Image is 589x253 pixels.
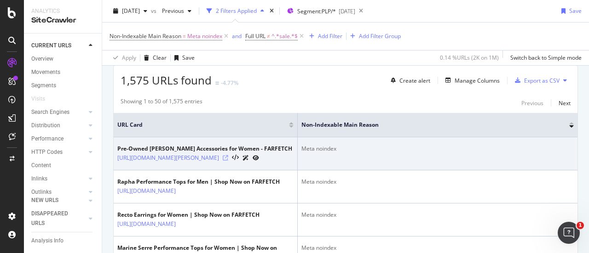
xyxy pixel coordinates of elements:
[232,32,242,40] button: and
[569,7,582,15] div: Save
[117,153,219,163] a: [URL][DOMAIN_NAME][PERSON_NAME]
[117,211,260,219] div: Recto Earrings for Women | Shop Now on FARFETCH
[31,67,60,77] div: Movements
[442,75,500,86] button: Manage Columns
[268,6,276,16] div: times
[301,211,574,219] div: Meta noindex
[31,94,54,104] a: Visits
[171,51,195,65] button: Save
[31,54,95,64] a: Overview
[31,187,86,197] a: Outlinks
[558,4,582,18] button: Save
[301,145,574,153] div: Meta noindex
[339,7,355,15] div: [DATE]
[31,209,78,228] div: DISAPPEARED URLS
[110,4,151,18] button: [DATE]
[511,73,560,88] button: Export as CSV
[31,41,86,51] a: CURRENT URLS
[158,4,195,18] button: Previous
[140,51,167,65] button: Clear
[31,121,60,130] div: Distribution
[31,174,47,184] div: Inlinks
[31,107,69,117] div: Search Engines
[203,4,268,18] button: 2 Filters Applied
[31,67,95,77] a: Movements
[31,196,86,205] a: NEW URLS
[31,81,95,90] a: Segments
[31,187,52,197] div: Outlinks
[399,77,430,84] div: Create alert
[117,178,280,186] div: Rapha Performance Tops for Men | Shop Now on FARFETCH
[559,99,571,107] div: Next
[245,32,266,40] span: Full URL
[183,32,186,40] span: =
[121,97,202,108] div: Showing 1 to 50 of 1,575 entries
[121,73,212,88] span: 1,575 URLs found
[301,178,574,186] div: Meta noindex
[455,77,500,84] div: Manage Columns
[31,134,86,144] a: Performance
[122,54,136,62] div: Apply
[216,7,257,15] div: 2 Filters Applied
[510,54,582,62] div: Switch back to Simple mode
[153,54,167,62] div: Clear
[31,209,86,228] a: DISAPPEARED URLS
[122,7,140,15] span: 2025 Sep. 12th
[577,222,584,229] span: 1
[31,107,86,117] a: Search Engines
[31,236,64,246] div: Analysis Info
[31,41,71,51] div: CURRENT URLS
[187,30,222,43] span: Meta noindex
[151,7,158,15] span: vs
[31,161,95,170] a: Content
[110,51,136,65] button: Apply
[110,32,181,40] span: Non-Indexable Main Reason
[117,186,176,196] a: [URL][DOMAIN_NAME]
[521,99,543,107] div: Previous
[31,54,53,64] div: Overview
[507,51,582,65] button: Switch back to Simple mode
[253,153,259,163] a: URL Inspection
[117,145,292,153] div: Pre-Owned [PERSON_NAME] Accessories for Women - FARFETCH
[301,121,555,129] span: Non-Indexable Main Reason
[31,147,86,157] a: HTTP Codes
[346,31,401,42] button: Add Filter Group
[31,15,94,26] div: SiteCrawler
[221,79,238,87] div: -4.77%
[440,54,499,62] div: 0.14 % URLs ( 2K on 1M )
[31,236,95,246] a: Analysis Info
[558,222,580,244] iframe: Intercom live chat
[31,121,86,130] a: Distribution
[31,94,45,104] div: Visits
[31,134,64,144] div: Performance
[301,244,574,252] div: Meta noindex
[318,32,342,40] div: Add Filter
[387,73,430,88] button: Create alert
[31,81,56,90] div: Segments
[158,7,184,15] span: Previous
[223,155,228,161] a: Visit Online Page
[31,147,63,157] div: HTTP Codes
[31,174,86,184] a: Inlinks
[31,161,51,170] div: Content
[283,4,355,18] button: Segment:PLP/*[DATE]
[306,31,342,42] button: Add Filter
[359,32,401,40] div: Add Filter Group
[31,7,94,15] div: Analytics
[271,30,298,43] span: ^.*sale.*$
[182,54,195,62] div: Save
[267,32,270,40] span: ≠
[524,77,560,84] div: Export as CSV
[117,219,176,229] a: [URL][DOMAIN_NAME]
[243,153,249,163] a: AI Url Details
[521,97,543,108] button: Previous
[31,196,58,205] div: NEW URLS
[297,7,336,15] span: Segment: PLP/*
[215,82,219,84] img: Equal
[232,155,239,161] button: View HTML Source
[117,121,287,129] span: URL Card
[559,97,571,108] button: Next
